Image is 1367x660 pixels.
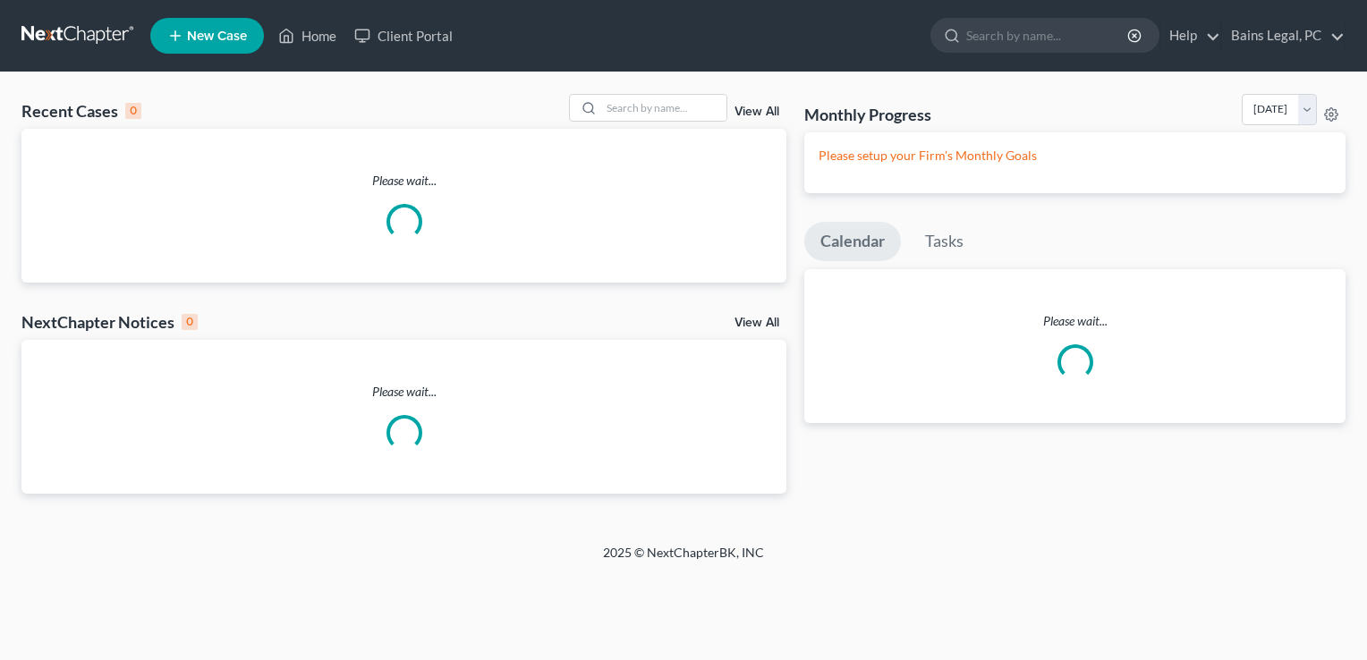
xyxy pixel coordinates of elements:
div: NextChapter Notices [21,311,198,333]
p: Please wait... [21,172,786,190]
a: Client Portal [345,20,462,52]
a: View All [734,317,779,329]
div: Recent Cases [21,100,141,122]
a: Calendar [804,222,901,261]
span: New Case [187,30,247,43]
input: Search by name... [966,19,1130,52]
div: 2025 © NextChapterBK, INC [174,544,1193,576]
p: Please wait... [804,312,1346,330]
a: Tasks [909,222,980,261]
a: Home [269,20,345,52]
a: View All [734,106,779,118]
h3: Monthly Progress [804,104,931,125]
p: Please setup your Firm's Monthly Goals [819,147,1331,165]
a: Bains Legal, PC [1222,20,1345,52]
p: Please wait... [21,383,786,401]
input: Search by name... [601,95,726,121]
a: Help [1160,20,1220,52]
div: 0 [125,103,141,119]
div: 0 [182,314,198,330]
